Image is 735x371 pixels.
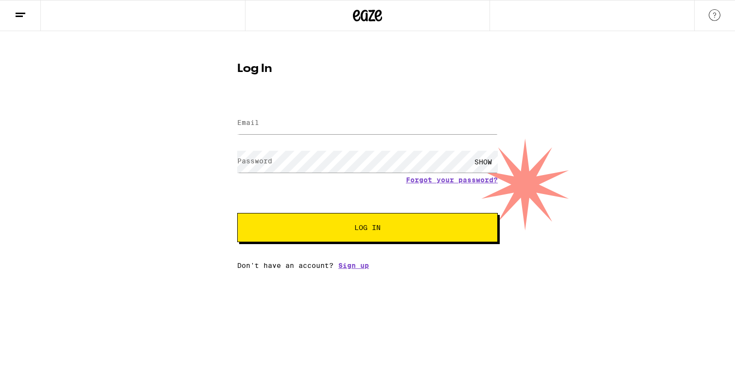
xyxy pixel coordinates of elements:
input: Email [237,112,498,134]
label: Password [237,157,272,165]
div: SHOW [469,151,498,173]
a: Forgot your password? [406,176,498,184]
span: Log In [354,224,381,231]
div: Don't have an account? [237,262,498,269]
label: Email [237,119,259,126]
a: Sign up [338,262,369,269]
h1: Log In [237,63,498,75]
span: Hi. Need any help? [6,7,70,15]
button: Log In [237,213,498,242]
